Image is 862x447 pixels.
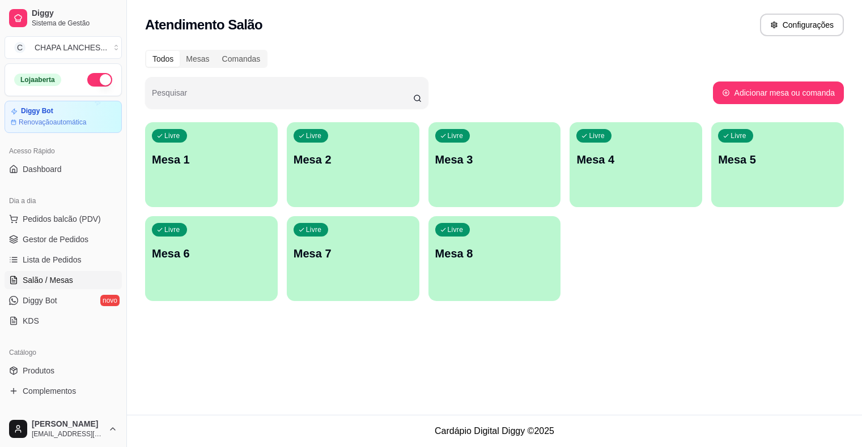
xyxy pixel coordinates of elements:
p: Livre [448,131,464,140]
span: Produtos [23,365,54,376]
button: Pedidos balcão (PDV) [5,210,122,228]
article: Diggy Bot [21,107,53,115]
a: Lista de Pedidos [5,251,122,269]
a: KDS [5,312,122,330]
input: Pesquisar [152,92,413,103]
div: Acesso Rápido [5,142,122,160]
div: CHAPA LANCHES ... [35,42,107,53]
div: Dia a dia [5,192,122,210]
a: Diggy Botnovo [5,291,122,310]
span: Salão / Mesas [23,274,73,286]
h2: Atendimento Salão [145,16,262,34]
a: DiggySistema de Gestão [5,5,122,32]
a: Produtos [5,362,122,380]
span: KDS [23,315,39,326]
span: [PERSON_NAME] [32,419,104,429]
div: Comandas [216,51,267,67]
p: Mesa 6 [152,246,271,261]
p: Livre [164,225,180,234]
span: [EMAIL_ADDRESS][DOMAIN_NAME] [32,429,104,439]
span: Pedidos balcão (PDV) [23,213,101,225]
button: [PERSON_NAME][EMAIL_ADDRESS][DOMAIN_NAME] [5,415,122,442]
a: Diggy BotRenovaçãoautomática [5,101,122,133]
button: LivreMesa 2 [287,122,419,207]
a: Gestor de Pedidos [5,230,122,248]
p: Livre [448,225,464,234]
p: Mesa 7 [294,246,413,261]
p: Livre [589,131,605,140]
div: Catálogo [5,343,122,362]
span: Sistema de Gestão [32,19,117,28]
div: Loja aberta [14,74,61,86]
button: LivreMesa 5 [711,122,844,207]
p: Livre [306,131,322,140]
button: Select a team [5,36,122,59]
a: Complementos [5,382,122,400]
p: Mesa 3 [435,152,554,167]
p: Livre [731,131,746,140]
p: Mesa 2 [294,152,413,167]
span: C [14,42,26,53]
p: Mesa 1 [152,152,271,167]
button: Alterar Status [87,73,112,87]
p: Mesa 8 [435,246,554,261]
button: LivreMesa 7 [287,216,419,301]
a: Salão / Mesas [5,271,122,289]
button: Adicionar mesa ou comanda [713,81,844,104]
button: LivreMesa 6 [145,216,278,301]
span: Diggy Bot [23,295,57,306]
span: Diggy [32,8,117,19]
a: Dashboard [5,160,122,178]
footer: Cardápio Digital Diggy © 2025 [127,415,862,447]
article: Renovação automática [19,118,86,127]
span: Complementos [23,385,76,397]
p: Mesa 5 [718,152,837,167]
p: Livre [164,131,180,140]
p: Livre [306,225,322,234]
button: Configurações [760,14,844,36]
div: Mesas [180,51,215,67]
span: Lista de Pedidos [23,254,82,265]
button: LivreMesa 4 [570,122,702,207]
div: Todos [146,51,180,67]
span: Gestor de Pedidos [23,234,88,245]
button: LivreMesa 1 [145,122,278,207]
span: Dashboard [23,164,62,175]
button: LivreMesa 8 [428,216,561,301]
button: LivreMesa 3 [428,122,561,207]
p: Mesa 4 [576,152,695,167]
